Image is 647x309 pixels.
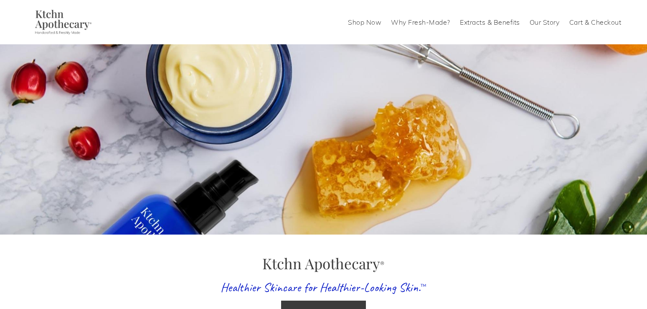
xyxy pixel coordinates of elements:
sup: ™ [421,282,426,290]
a: Cart & Checkout [569,15,622,29]
a: Extracts & Benefits [460,15,520,29]
a: Shop Now [348,15,381,29]
span: Ktchn Apothecary [262,253,384,273]
sup: ® [380,260,384,268]
span: Healthier Skincare for Healthier-Looking Skin. [221,279,421,295]
a: Why Fresh-Made? [391,15,450,29]
img: Ktchn Apothecary [26,10,97,35]
a: Our Story [530,15,560,29]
